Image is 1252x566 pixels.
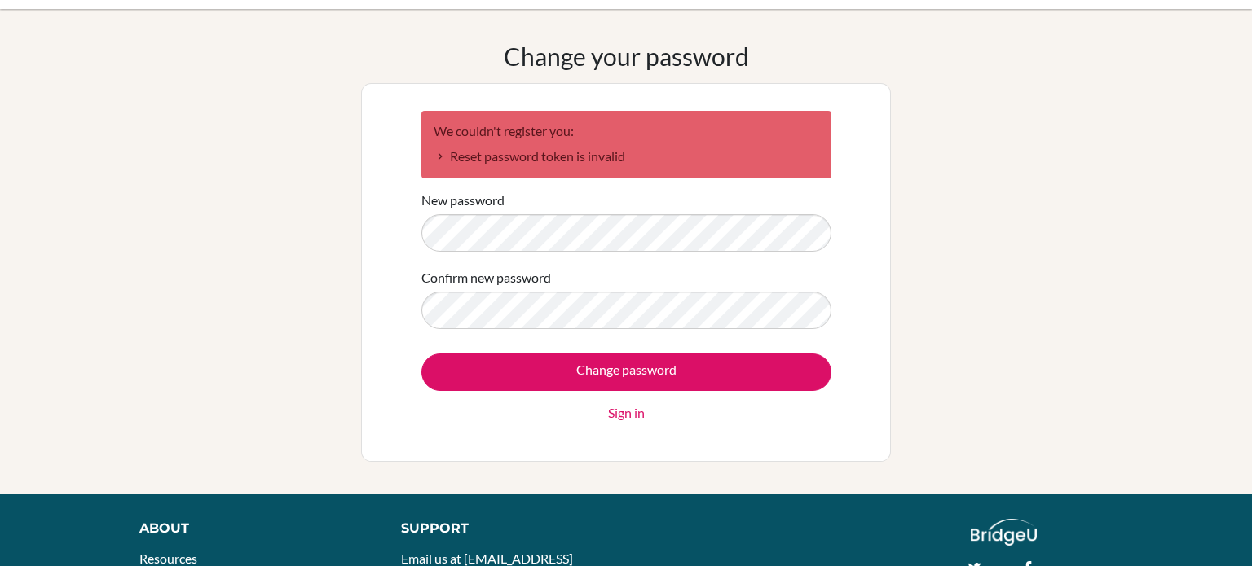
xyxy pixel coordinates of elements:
[434,147,819,166] li: Reset password token is invalid
[139,551,197,566] a: Resources
[421,353,831,391] input: Change password
[434,123,819,138] h2: We couldn't register you:
[421,191,505,210] label: New password
[421,268,551,287] label: Confirm new password
[608,403,645,423] a: Sign in
[139,519,364,538] div: About
[401,519,609,538] div: Support
[504,42,749,71] h1: Change your password
[971,519,1037,546] img: logo_white@2x-f4f0deed5e89b7ecb1c2cc34c3e3d731f90f0f143d5ea2071677605dd97b5244.png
